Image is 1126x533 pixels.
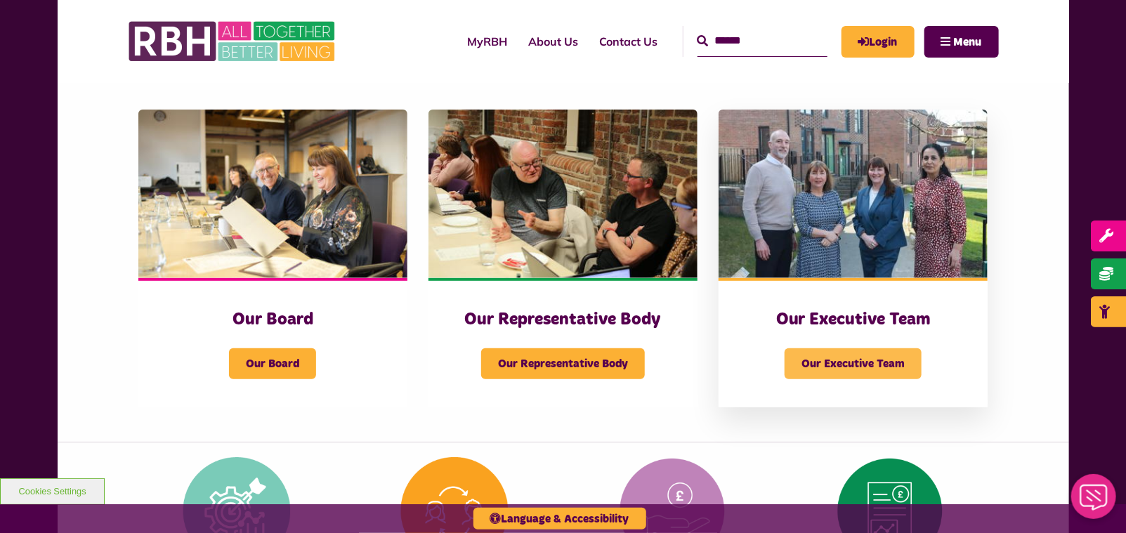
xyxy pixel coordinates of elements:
h3: Our Executive Team [747,309,960,331]
a: Our Executive Team Our Executive Team [719,110,988,407]
a: Our Representative Body Our Representative Body [428,110,698,407]
h3: Our Representative Body [457,309,669,331]
a: About Us [518,22,589,60]
span: Our Board [229,348,316,379]
button: Navigation [924,26,999,58]
img: RBH [128,14,339,69]
button: Language & Accessibility [473,508,646,529]
img: RBH Board 1 [138,110,407,278]
a: Contact Us [589,22,669,60]
img: RBH Executive Team [719,110,988,278]
span: Menu [954,37,982,48]
a: Our Board Our Board [138,110,407,407]
iframe: Netcall Web Assistant for live chat [1063,470,1126,533]
img: Rep Body [428,110,698,278]
a: MyRBH [842,26,915,58]
h3: Our Board [166,309,379,331]
input: Search [698,26,827,56]
span: Our Representative Body [481,348,645,379]
span: Our Executive Team [785,348,922,379]
a: MyRBH [457,22,518,60]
